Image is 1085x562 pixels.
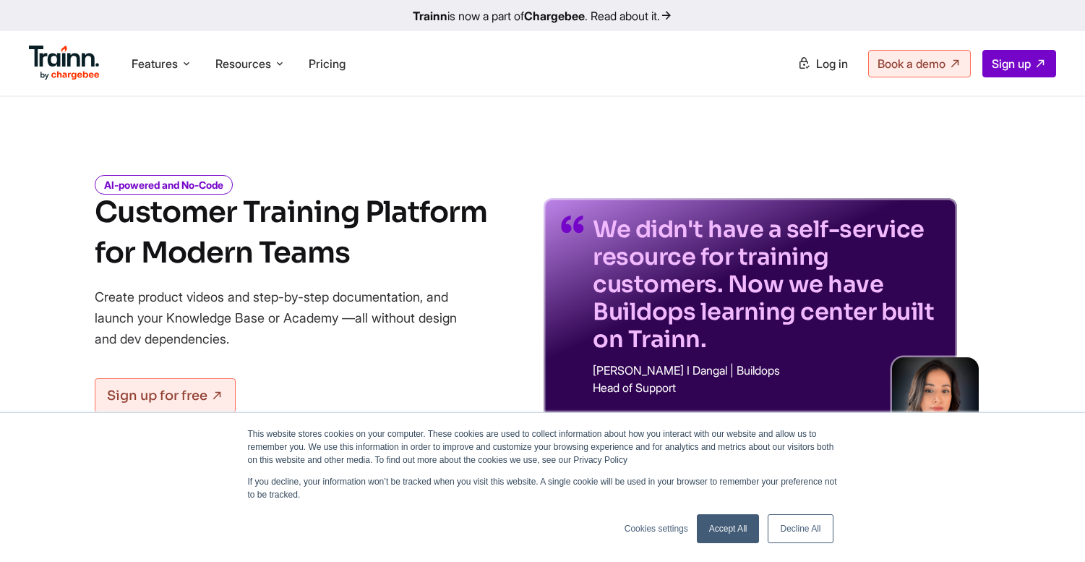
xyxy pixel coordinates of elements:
b: Chargebee [524,9,585,23]
b: Trainn [413,9,447,23]
a: Pricing [309,56,346,71]
a: Cookies settings [625,522,688,535]
span: Sign up [992,56,1031,71]
p: We didn't have a self-service resource for training customers. Now we have Buildops learning cent... [593,216,940,353]
a: Decline All [768,514,833,543]
a: Sign up for free [95,378,236,413]
a: Accept All [697,514,760,543]
span: Features [132,56,178,72]
p: Head of Support [593,382,940,393]
p: [PERSON_NAME] I Dangal | Buildops [593,365,940,376]
a: Log in [789,51,857,77]
img: sabina-buildops.d2e8138.png [892,357,979,444]
p: This website stores cookies on your computer. These cookies are used to collect information about... [248,427,838,467]
a: Book a demo [868,50,971,77]
img: Trainn Logo [29,46,100,80]
h1: Customer Training Platform for Modern Teams [95,192,487,273]
i: AI-powered and No-Code [95,175,233,195]
img: quotes-purple.41a7099.svg [561,216,584,233]
a: Sign up [982,50,1056,77]
span: Log in [816,56,848,71]
p: Create product videos and step-by-step documentation, and launch your Knowledge Base or Academy —... [95,286,478,349]
p: If you decline, your information won’t be tracked when you visit this website. A single cookie wi... [248,475,838,501]
span: Resources [215,56,271,72]
span: Book a demo [878,56,945,71]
